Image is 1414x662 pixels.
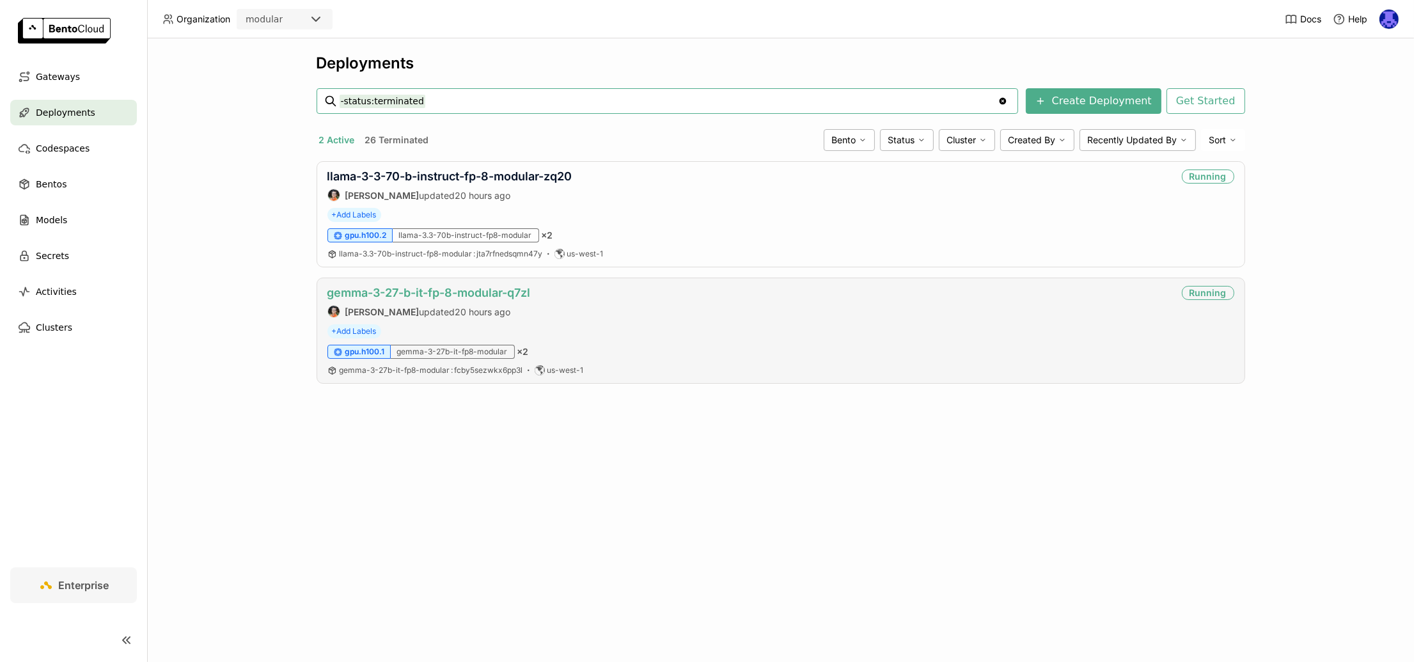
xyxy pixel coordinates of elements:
a: gemma-3-27-b-it-fp-8-modular-q7zl [327,286,531,299]
div: Bento [824,129,875,151]
input: Search [340,91,998,111]
span: us-west-1 [547,365,584,375]
strong: [PERSON_NAME] [345,306,420,317]
span: Recently Updated By [1088,134,1177,146]
div: Running [1182,169,1234,184]
button: Get Started [1167,88,1245,114]
a: Clusters [10,315,137,340]
svg: Clear value [998,96,1008,106]
span: × 2 [517,346,529,358]
input: Selected modular. [284,13,285,26]
div: Cluster [939,129,995,151]
img: Sean Sheng [328,306,340,317]
div: llama-3.3-70b-instruct-fp8-modular [393,228,539,242]
span: Docs [1300,13,1321,25]
strong: [PERSON_NAME] [345,190,420,201]
span: +Add Labels [327,324,381,338]
button: 26 Terminated [363,132,432,148]
div: Recently Updated By [1080,129,1196,151]
span: × 2 [542,230,553,241]
span: Models [36,212,67,228]
span: Created By [1009,134,1056,146]
a: Models [10,207,137,233]
span: Deployments [36,105,95,120]
a: Gateways [10,64,137,90]
span: gpu.h100.2 [345,230,387,240]
span: Clusters [36,320,72,335]
span: Help [1348,13,1367,25]
div: Running [1182,286,1234,300]
div: Help [1333,13,1367,26]
span: Secrets [36,248,69,264]
span: Bentos [36,177,67,192]
span: 20 hours ago [455,190,511,201]
div: modular [246,13,283,26]
img: Newton Jain [1379,10,1399,29]
a: gemma-3-27b-it-fp8-modular:fcby5sezwkx6pp3l [340,365,523,375]
span: Activities [36,284,77,299]
span: Enterprise [59,579,109,592]
img: Sean Sheng [328,189,340,201]
a: Activities [10,279,137,304]
span: llama-3.3-70b-instruct-fp8-modular jta7rfnedsqmn47y [340,249,543,258]
div: Sort [1201,129,1245,151]
div: gemma-3-27b-it-fp8-modular [391,345,515,359]
a: llama-3-3-70-b-instruct-fp-8-modular-zq20 [327,169,572,183]
a: Deployments [10,100,137,125]
span: Gateways [36,69,80,84]
button: Create Deployment [1026,88,1161,114]
span: gpu.h100.1 [345,347,385,357]
a: Docs [1285,13,1321,26]
span: us-west-1 [567,249,604,259]
span: : [452,365,453,375]
div: Status [880,129,934,151]
div: updated [327,189,572,201]
a: Bentos [10,171,137,197]
span: 20 hours ago [455,306,511,317]
span: Status [888,134,915,146]
span: Sort [1209,134,1227,146]
span: gemma-3-27b-it-fp8-modular fcby5sezwkx6pp3l [340,365,523,375]
img: logo [18,18,111,43]
button: 2 Active [317,132,357,148]
div: Created By [1000,129,1074,151]
span: Organization [177,13,230,25]
span: : [474,249,476,258]
span: Codespaces [36,141,90,156]
a: llama-3.3-70b-instruct-fp8-modular:jta7rfnedsqmn47y [340,249,543,259]
span: +Add Labels [327,208,381,222]
div: Deployments [317,54,1245,73]
a: Enterprise [10,567,137,603]
div: updated [327,305,531,318]
span: Cluster [947,134,977,146]
span: Bento [832,134,856,146]
a: Secrets [10,243,137,269]
a: Codespaces [10,136,137,161]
